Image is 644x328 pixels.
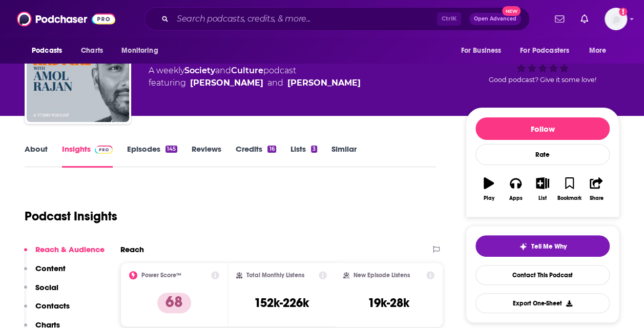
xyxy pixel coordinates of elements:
p: 68 [157,293,191,313]
div: Share [589,195,603,201]
div: Play [484,195,494,201]
a: Society [184,66,215,75]
span: Good podcast? Give it some love! [489,76,596,84]
div: List [538,195,547,201]
a: Show notifications dropdown [576,10,592,28]
div: 145 [165,146,177,153]
span: Tell Me Why [531,242,567,251]
h3: 19k-28k [368,295,409,311]
a: Lists3 [290,144,317,168]
button: open menu [453,41,514,60]
button: Open AdvancedNew [469,13,521,25]
span: and [215,66,231,75]
span: featuring [149,77,361,89]
p: Social [35,282,58,292]
a: Nick Robinson [287,77,361,89]
img: User Profile [605,8,627,30]
h2: Total Monthly Listens [246,272,304,279]
button: Content [24,263,66,282]
button: open menu [513,41,584,60]
div: 16 [267,146,276,153]
div: Bookmark [557,195,581,201]
a: Contact This Podcast [475,265,610,285]
a: Reviews [192,144,221,168]
a: Episodes145 [127,144,177,168]
button: open menu [25,41,75,60]
span: Monitoring [121,44,158,58]
h1: Podcast Insights [25,209,117,224]
div: A weekly podcast [149,65,361,89]
span: Ctrl K [437,12,461,26]
button: Follow [475,117,610,140]
div: Rate [475,144,610,165]
h3: 152k-226k [254,295,309,311]
button: open menu [114,41,171,60]
p: Contacts [35,301,70,311]
button: Contacts [24,301,70,320]
button: open menu [582,41,619,60]
a: InsightsPodchaser Pro [62,144,113,168]
a: Show notifications dropdown [551,10,568,28]
button: tell me why sparkleTell Me Why [475,235,610,257]
span: For Podcasters [520,44,569,58]
a: Amol Rajan [190,77,263,89]
p: Content [35,263,66,273]
img: Podchaser Pro [95,146,113,154]
h2: Reach [120,244,144,254]
a: Culture [231,66,263,75]
button: Bookmark [556,171,583,208]
a: Credits16 [236,144,276,168]
h2: Power Score™ [141,272,181,279]
span: More [589,44,607,58]
a: Similar [331,144,357,168]
button: Reach & Audience [24,244,105,263]
span: Logged in as headlandconsultancy [605,8,627,30]
button: Play [475,171,502,208]
div: Search podcasts, credits, & more... [144,7,530,31]
p: Reach & Audience [35,244,105,254]
span: Charts [81,44,103,58]
div: 3 [311,146,317,153]
button: Apps [502,171,529,208]
span: Podcasts [32,44,62,58]
span: For Business [461,44,501,58]
span: New [502,6,521,16]
img: tell me why sparkle [519,242,527,251]
button: List [529,171,556,208]
span: and [267,77,283,89]
button: Share [583,171,610,208]
a: Charts [74,41,109,60]
h2: New Episode Listens [354,272,410,279]
a: About [25,144,48,168]
span: Open Advanced [474,16,516,22]
div: Apps [509,195,523,201]
img: Radical with Amol Rajan [27,19,129,122]
button: Social [24,282,58,301]
input: Search podcasts, credits, & more... [173,11,437,27]
img: Podchaser - Follow, Share and Rate Podcasts [17,9,115,29]
button: Export One-Sheet [475,293,610,313]
button: Show profile menu [605,8,627,30]
svg: Add a profile image [619,8,627,16]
